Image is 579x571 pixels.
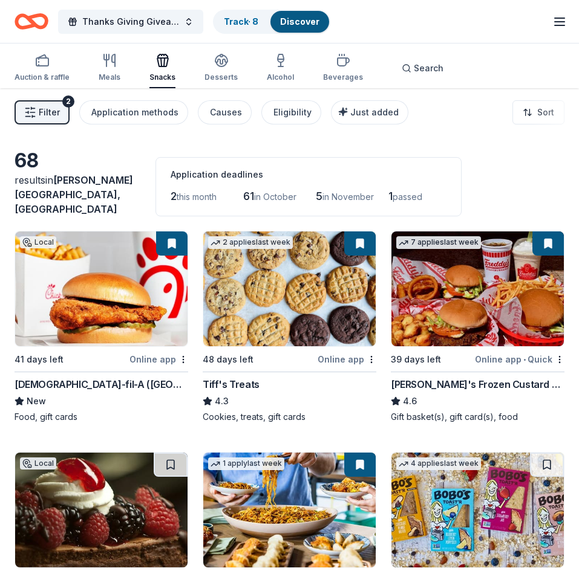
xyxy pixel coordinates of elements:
button: Sort [512,100,564,124]
div: Tiff's Treats [203,377,260,392]
span: in October [254,192,296,202]
a: Discover [280,16,319,27]
a: Track· 8 [224,16,258,27]
a: Image for Freddy's Frozen Custard & Steakburgers7 applieslast week39 days leftOnline app•Quick[PE... [391,231,564,423]
img: Image for Chick-fil-A (North Druid Hills) [15,231,188,346]
div: 1 apply last week [208,457,284,470]
img: Image for Tiff's Treats [203,231,376,346]
div: Alcohol [267,73,294,82]
div: Auction & raffle [15,73,70,82]
button: Meals [99,48,120,88]
button: Search [392,56,453,80]
a: Image for Chick-fil-A (North Druid Hills)Local41 days leftOnline app[DEMOGRAPHIC_DATA]-fil-A ([GE... [15,231,188,423]
div: Cookies, treats, gift cards [203,411,376,423]
div: 2 [62,95,74,108]
div: 2 applies last week [208,236,293,249]
span: • [523,355,526,364]
button: Causes [198,100,252,124]
button: Desserts [204,48,238,88]
div: Causes [210,105,242,120]
img: Image for Alpine Bakery [15,453,188,567]
div: Food, gift cards [15,411,188,423]
span: New [27,394,46,408]
div: Online app [129,352,188,367]
span: Thanks Giving Giveaway [82,15,179,29]
span: [PERSON_NAME][GEOGRAPHIC_DATA], [GEOGRAPHIC_DATA] [15,174,133,215]
button: Auction & raffle [15,48,70,88]
button: Eligibility [261,100,321,124]
img: Image for Hawkers Asian Street Food [203,453,376,567]
img: Image for Bobo's Bakery [391,453,564,567]
div: [PERSON_NAME]'s Frozen Custard & Steakburgers [391,377,564,392]
img: Image for Freddy's Frozen Custard & Steakburgers [391,231,564,346]
div: Online app Quick [475,352,564,367]
button: Track· 8Discover [213,10,330,34]
span: 61 [243,190,254,202]
div: Meals [99,73,120,82]
button: Just added [331,100,408,124]
div: results [15,173,141,216]
div: Local [20,457,56,469]
span: passed [393,192,422,202]
span: 1 [388,190,393,202]
button: Snacks [149,48,175,88]
span: Filter [39,105,60,120]
span: this month [177,192,217,202]
div: 41 days left [15,352,64,367]
span: 5 [316,190,322,202]
button: Alcohol [267,48,294,88]
span: 2 [171,190,177,202]
div: 7 applies last week [396,236,481,249]
div: Eligibility [273,105,312,120]
div: Application deadlines [171,167,447,182]
span: Search [414,61,443,76]
a: Image for Tiff's Treats2 applieslast week48 days leftOnline appTiff's Treats4.3Cookies, treats, g... [203,231,376,423]
span: Sort [537,105,554,120]
button: Thanks Giving Giveaway [58,10,203,34]
div: Snacks [149,73,175,82]
span: Just added [350,107,399,117]
span: 4.6 [403,394,417,408]
div: [DEMOGRAPHIC_DATA]-fil-A ([GEOGRAPHIC_DATA]) [15,377,188,392]
div: 4 applies last week [396,457,481,470]
div: Online app [318,352,376,367]
div: 48 days left [203,352,254,367]
button: Filter2 [15,100,70,124]
button: Application methods [79,100,188,124]
span: in [15,174,133,215]
a: Home [15,7,48,36]
div: Gift basket(s), gift card(s), food [391,411,564,423]
span: in November [322,192,374,202]
div: Application methods [91,105,178,120]
button: Beverages [323,48,363,88]
div: Local [20,236,56,248]
div: Beverages [323,73,363,82]
span: 4.3 [215,394,229,408]
div: 68 [15,149,141,173]
div: 39 days left [391,352,441,367]
div: Desserts [204,73,238,82]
